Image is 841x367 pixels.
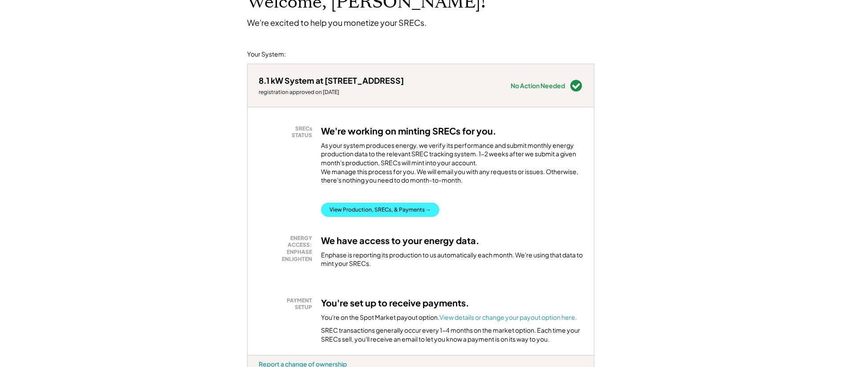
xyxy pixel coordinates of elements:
[511,82,565,89] div: No Action Needed
[321,141,583,189] div: As your system produces energy, we verify its performance and submit monthly energy production da...
[321,313,577,322] div: You're on the Spot Market payout option.
[247,50,286,59] div: Your System:
[247,17,427,28] div: We're excited to help you monetize your SRECs.
[321,235,479,246] h3: We have access to your energy data.
[321,203,439,217] button: View Production, SRECs, & Payments →
[263,235,312,262] div: ENERGY ACCESS: ENPHASE ENLIGHTEN
[321,297,469,309] h3: You're set up to receive payments.
[263,125,312,139] div: SRECs STATUS
[321,326,583,343] div: SREC transactions generally occur every 1-4 months on the market option. Each time your SRECs sel...
[263,297,312,311] div: PAYMENT SETUP
[321,125,496,137] h3: We're working on minting SRECs for you.
[439,313,577,321] a: View details or change your payout option here.
[321,251,583,268] div: Enphase is reporting its production to us automatically each month. We're using that data to mint...
[259,75,404,86] div: 8.1 kW System at [STREET_ADDRESS]
[259,89,404,96] div: registration approved on [DATE]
